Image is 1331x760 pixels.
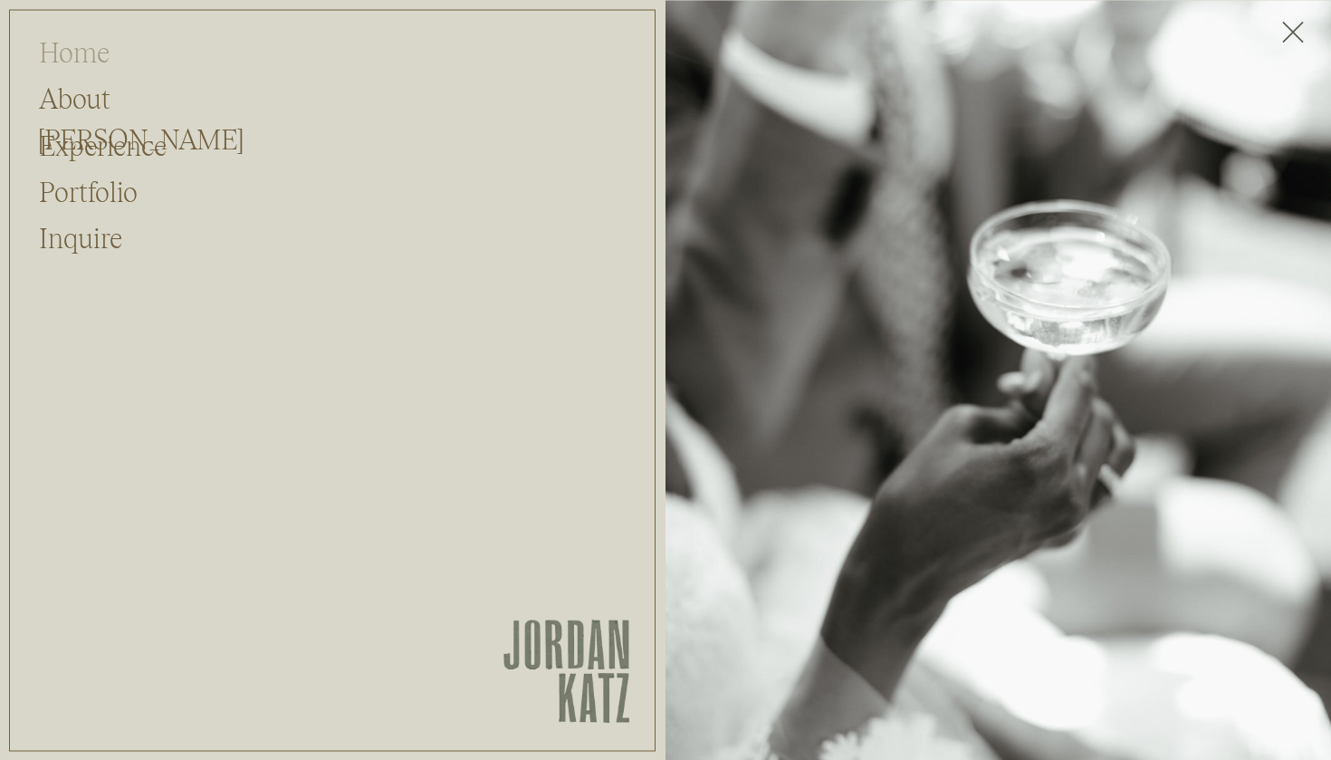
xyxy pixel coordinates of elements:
a: Home [39,32,137,66]
a: About [PERSON_NAME] [39,78,215,112]
a: Inquire [39,217,137,252]
a: Experience [39,125,197,159]
a: Portfolio [39,171,137,206]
